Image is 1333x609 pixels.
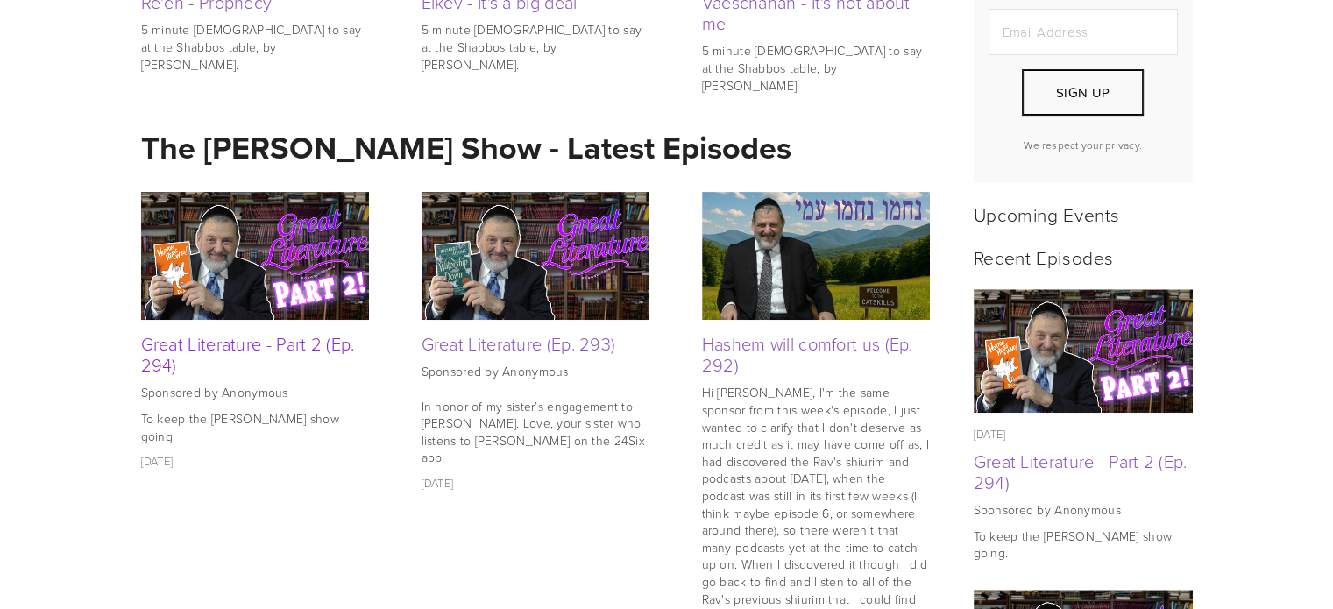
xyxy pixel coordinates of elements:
h2: Upcoming Events [974,203,1193,225]
p: Sponsored by Anonymous [974,501,1193,519]
time: [DATE] [974,426,1006,442]
p: To keep the [PERSON_NAME] show going. [141,410,369,444]
p: To keep the [PERSON_NAME] show going. [974,528,1193,562]
input: Email Address [989,9,1178,55]
img: Hashem will comfort us (Ep. 292) [702,192,930,320]
p: 5 minute [DEMOGRAPHIC_DATA] to say at the Shabbos table, by [PERSON_NAME]. [141,21,369,73]
p: Sponsored by Anonymous [141,384,369,401]
p: We respect your privacy. [989,138,1178,152]
span: Sign Up [1056,83,1110,102]
h2: Recent Episodes [974,246,1193,268]
p: 5 minute [DEMOGRAPHIC_DATA] to say at the Shabbos table, by [PERSON_NAME]. [702,42,930,94]
img: Great Literature - Part 2 (Ep. 294) [141,192,369,320]
time: [DATE] [422,475,454,491]
p: Sponsored by Anonymous In honor of my sister’s engagement to [PERSON_NAME]. Love, your sister who... [422,363,649,466]
p: 5 minute [DEMOGRAPHIC_DATA] to say at the Shabbos table, by [PERSON_NAME]. [422,21,649,73]
time: [DATE] [141,453,174,469]
img: Great Literature - Part 2 (Ep. 294) [973,289,1193,413]
a: Great Literature - Part 2 (Ep. 294) [141,331,355,377]
a: Great Literature (Ep. 293) [422,331,616,356]
strong: The [PERSON_NAME] Show - Latest Episodes [141,124,791,170]
button: Sign Up [1022,69,1143,116]
a: Great Literature - Part 2 (Ep. 294) [974,449,1188,494]
img: Great Literature (Ep. 293) [422,192,649,320]
a: Hashem will comfort us (Ep. 292) [702,331,913,377]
